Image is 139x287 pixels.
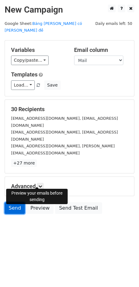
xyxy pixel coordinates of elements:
[11,159,37,167] a: +27 more
[11,106,128,113] h5: 30 Recipients
[5,21,82,33] small: Google Sheet:
[6,189,68,204] div: Preview your emails before sending
[11,183,128,190] h5: Advanced
[93,21,134,26] a: Daily emails left: 50
[44,80,60,90] button: Save
[5,5,134,15] h2: New Campaign
[11,71,38,78] a: Templates
[11,116,118,128] small: [EMAIL_ADDRESS][DOMAIN_NAME], [EMAIL_ADDRESS][DOMAIN_NAME]
[108,258,139,287] div: Tiện ích trò chuyện
[11,130,118,142] small: [EMAIL_ADDRESS][DOMAIN_NAME], [EMAIL_ADDRESS][DOMAIN_NAME]
[108,258,139,287] iframe: Chat Widget
[11,56,49,65] a: Copy/paste...
[55,202,102,214] a: Send Test Email
[11,80,35,90] a: Load...
[5,202,25,214] a: Send
[93,20,134,27] span: Daily emails left: 50
[74,47,128,53] h5: Email column
[26,202,54,214] a: Preview
[11,47,65,53] h5: Variables
[11,144,115,155] small: [EMAIL_ADDRESS][DOMAIN_NAME], [PERSON_NAME][EMAIL_ADDRESS][DOMAIN_NAME]
[5,21,82,33] a: Bảng [PERSON_NAME] có [PERSON_NAME] đề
